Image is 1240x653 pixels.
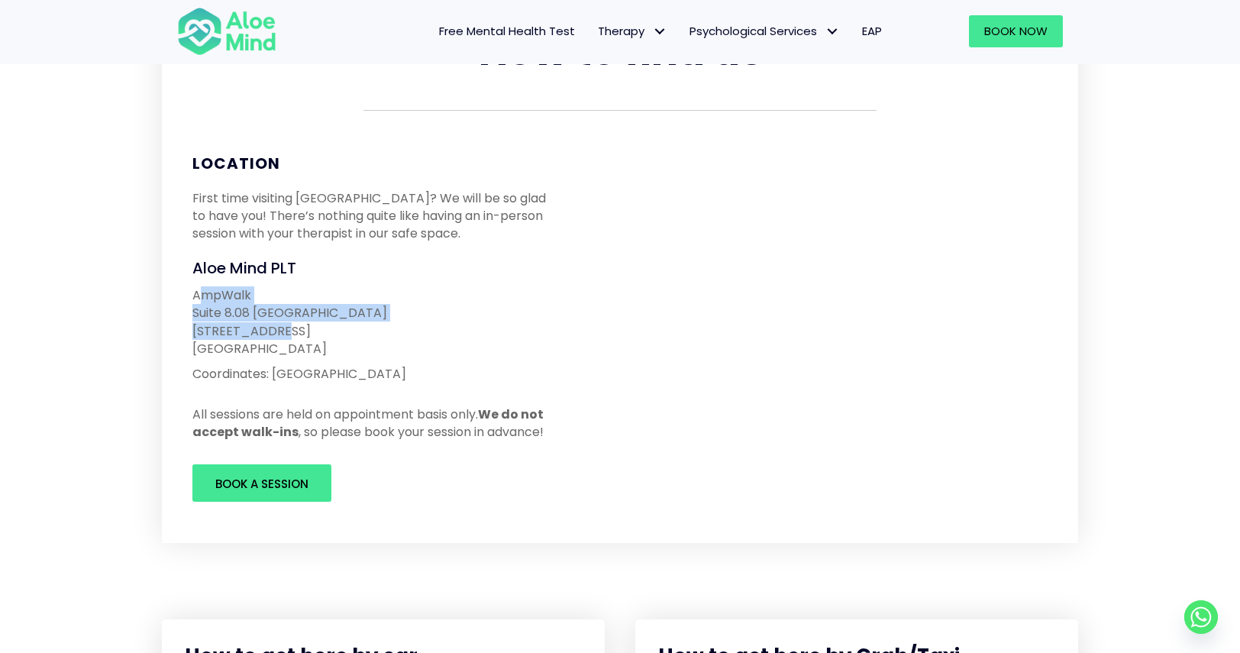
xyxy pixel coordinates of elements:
span: Therapy: submenu [648,21,670,43]
span: Psychological Services [689,23,839,39]
a: EAP [851,15,893,47]
p: AmpWalk Suite 8.08 [GEOGRAPHIC_DATA] [STREET_ADDRESS] [GEOGRAPHIC_DATA] [192,286,557,357]
a: TherapyTherapy: submenu [586,15,678,47]
span: Book Now [984,23,1048,39]
span: Therapy [598,23,667,39]
p: All sessions are held on appointment basis only. , so please book your session in advance! [192,406,557,441]
strong: We do not accept walk-ins [192,406,544,441]
span: EAP [862,23,882,39]
nav: Menu [296,15,893,47]
span: Aloe Mind PLT [192,257,296,279]
p: Coordinates: [GEOGRAPHIC_DATA] [192,365,557,383]
span: Free Mental Health Test [439,23,575,39]
a: Free Mental Health Test [428,15,586,47]
img: Aloe mind Logo [177,6,276,57]
a: Whatsapp [1184,600,1218,634]
a: Book A Session [192,464,331,502]
p: First time visiting [GEOGRAPHIC_DATA]? We will be so glad to have you! There’s nothing quite like... [192,189,557,243]
span: Psychological Services: submenu [821,21,843,43]
a: Book Now [969,15,1063,47]
span: Book A Session [215,476,308,492]
a: Psychological ServicesPsychological Services: submenu [678,15,851,47]
span: Location [192,153,280,174]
